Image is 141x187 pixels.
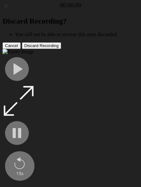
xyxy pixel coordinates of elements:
li: You will not be able to recover this once discarded. [15,32,138,37]
button: Cancel [3,42,21,49]
a: 00:00:00 [60,2,81,9]
button: Discard Recording [22,42,61,49]
img: Poster Image [3,49,34,55]
h2: Discard Recording? [3,17,138,25]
